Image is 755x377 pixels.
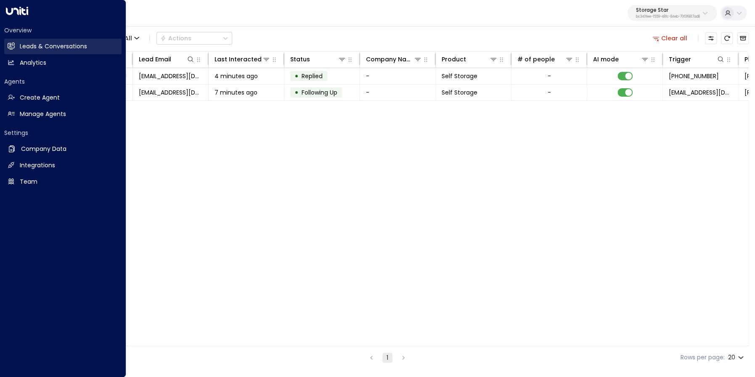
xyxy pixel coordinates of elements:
span: Self Storage [442,88,477,97]
div: • [294,69,299,83]
span: Replied [302,72,323,80]
span: noreply@storagely.io [669,88,732,97]
button: page 1 [382,353,392,363]
a: Leads & Conversations [4,39,122,54]
span: Following Up [302,88,337,97]
span: catherinesmom695@gmail.com [139,88,202,97]
div: Last Interacted [215,54,270,64]
span: Refresh [721,32,733,44]
div: Button group with a nested menu [156,32,232,45]
span: 4 minutes ago [215,72,258,80]
div: AI mode [593,54,649,64]
td: - [360,68,436,84]
h2: Company Data [21,145,66,153]
div: Status [290,54,346,64]
div: Product [442,54,466,64]
div: • [294,85,299,100]
div: Status [290,54,310,64]
button: Clear all [649,32,691,44]
span: catherinesmom695@gmail.com [139,72,202,80]
h2: Analytics [20,58,46,67]
button: Actions [156,32,232,45]
div: Trigger [669,54,691,64]
a: Team [4,174,122,190]
div: Lead Email [139,54,195,64]
div: Trigger [669,54,725,64]
div: - [548,88,551,97]
button: Customize [705,32,717,44]
h2: Agents [4,77,122,86]
h2: Leads & Conversations [20,42,87,51]
td: - [360,84,436,100]
h2: Overview [4,26,122,34]
span: 7 minutes ago [215,88,257,97]
h2: Settings [4,129,122,137]
h2: Team [20,177,37,186]
div: # of people [517,54,555,64]
div: - [548,72,551,80]
span: All [125,35,132,42]
a: Analytics [4,55,122,71]
div: # of people [517,54,573,64]
div: Actions [160,34,191,42]
div: Last Interacted [215,54,262,64]
span: +18133787178 [669,72,719,80]
nav: pagination navigation [366,352,409,363]
div: Company Name [366,54,422,64]
h2: Integrations [20,161,55,170]
p: Storage Star [636,8,700,13]
label: Rows per page: [681,353,725,362]
div: AI mode [593,54,619,64]
h2: Manage Agents [20,110,66,119]
h2: Create Agent [20,93,60,102]
a: Create Agent [4,90,122,105]
button: Archived Leads [737,32,749,44]
div: 20 [728,351,745,364]
a: Integrations [4,158,122,173]
button: Storage Starbc340fee-f559-48fc-84eb-70f3f6817ad8 [628,5,717,21]
div: Product [442,54,498,64]
div: Lead Email [139,54,171,64]
a: Company Data [4,141,122,157]
a: Manage Agents [4,106,122,122]
span: Self Storage [442,72,477,80]
p: bc340fee-f559-48fc-84eb-70f3f6817ad8 [636,15,700,18]
div: Company Name [366,54,413,64]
